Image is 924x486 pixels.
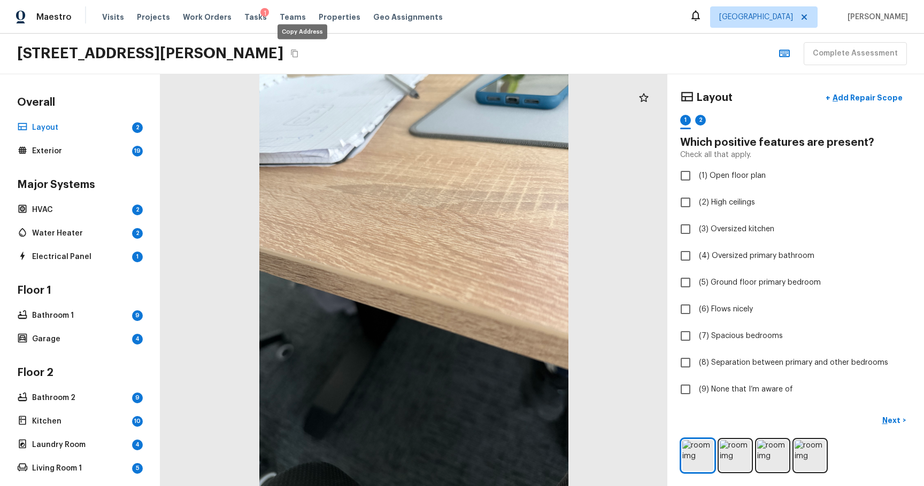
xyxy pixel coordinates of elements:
p: Water Heater [32,228,128,239]
p: Laundry Room [32,440,128,450]
p: HVAC [32,205,128,215]
div: 5 [132,463,143,474]
button: Copy Address [288,46,302,60]
span: (4) Oversized primary bathroom [699,250,814,261]
span: Maestro [36,12,72,22]
div: 1 [260,8,269,19]
div: 9 [132,310,143,321]
div: 19 [132,146,143,156]
span: Projects [137,12,170,22]
p: Add Repair Scope [830,92,903,103]
span: (1) Open floor plan [699,170,766,181]
p: Kitchen [32,416,128,427]
span: (9) None that I’m aware of [699,384,793,395]
span: (5) Ground floor primary bedroom [699,277,821,288]
img: room img [720,440,751,471]
span: Geo Assignments [373,12,443,22]
div: 2 [132,122,143,133]
span: Visits [102,12,124,22]
h4: Which positive features are present? [680,136,911,150]
h4: Major Systems [15,178,145,194]
h4: Layout [696,91,733,105]
p: Check all that apply. [680,150,751,160]
div: 2 [695,115,706,126]
span: (2) High ceilings [699,197,755,208]
span: (3) Oversized kitchen [699,224,774,234]
h4: Floor 2 [15,366,145,382]
p: Exterior [32,146,128,156]
button: Next> [877,412,911,429]
img: room img [682,440,713,471]
div: 2 [132,205,143,215]
img: room img [795,440,826,471]
div: 1 [680,115,691,126]
span: Work Orders [183,12,232,22]
p: Next [882,415,903,426]
span: (8) Separation between primary and other bedrooms [699,357,888,368]
div: 10 [132,416,143,427]
p: Living Room 1 [32,463,128,474]
span: Properties [319,12,360,22]
h2: [STREET_ADDRESS][PERSON_NAME] [17,44,283,63]
div: 4 [132,334,143,344]
img: room img [757,440,788,471]
div: 4 [132,440,143,450]
h4: Overall [15,96,145,112]
div: 1 [132,252,143,262]
div: 2 [132,228,143,239]
p: Bathroom 1 [32,310,128,321]
span: (7) Spacious bedrooms [699,331,783,341]
button: +Add Repair Scope [817,87,911,109]
span: (6) Flows nicely [699,304,753,315]
h4: Floor 1 [15,284,145,300]
span: [GEOGRAPHIC_DATA] [719,12,793,22]
div: Copy Address [278,25,327,40]
span: Teams [280,12,306,22]
p: Layout [32,122,128,133]
p: Bathroom 2 [32,393,128,403]
span: Tasks [244,13,267,21]
span: [PERSON_NAME] [843,12,908,22]
p: Garage [32,334,128,344]
p: Electrical Panel [32,252,128,262]
div: 9 [132,393,143,403]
